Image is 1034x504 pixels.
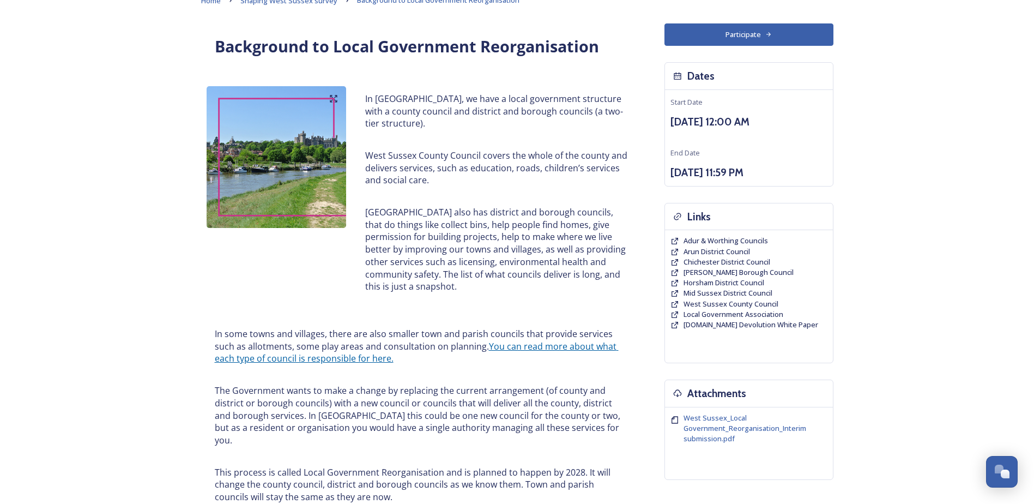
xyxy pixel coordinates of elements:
span: Horsham District Council [684,278,764,287]
a: Local Government Association [684,309,783,320]
p: West Sussex County Council covers the whole of the county and delivers services, such as educatio... [365,149,628,187]
button: Open Chat [986,456,1018,488]
a: Arun District Council [684,247,750,257]
a: You can read more about what each type of council is responsible for here. [215,340,619,365]
a: Adur & Worthing Councils [684,236,768,246]
a: Chichester District Council [684,257,770,267]
span: Start Date [670,97,703,107]
a: West Sussex County Council [684,299,778,309]
p: In some towns and villages, there are also smaller town and parish councils that provide services... [215,328,629,365]
span: [DOMAIN_NAME] Devolution White Paper [684,320,818,329]
p: In [GEOGRAPHIC_DATA], we have a local government structure with a county council and district and... [365,93,628,130]
a: [PERSON_NAME] Borough Council [684,267,794,278]
h3: Dates [687,68,715,84]
button: Participate [664,23,833,46]
span: Chichester District Council [684,257,770,267]
h3: Attachments [687,386,746,401]
span: West Sussex_Local Government_Reorganisation_Interim submission.pdf [684,413,806,443]
p: The Government wants to make a change by replacing the current arrangement (of county and distric... [215,385,629,447]
h3: [DATE] 11:59 PM [670,165,827,181]
span: Arun District Council [684,247,750,256]
a: Horsham District Council [684,278,764,288]
h3: [DATE] 12:00 AM [670,114,827,130]
span: End Date [670,148,700,158]
a: [DOMAIN_NAME] Devolution White Paper [684,320,818,330]
h3: Links [687,209,711,225]
strong: Background to Local Government Reorganisation [215,35,599,57]
span: Adur & Worthing Councils [684,236,768,245]
a: Mid Sussex District Council [684,288,772,298]
p: This process is called Local Government Reorganisation and is planned to happen by 2028. It will ... [215,466,629,503]
p: [GEOGRAPHIC_DATA] also has district and borough councils, that do things like collect bins, help ... [365,206,628,293]
span: West Sussex County Council [684,299,778,309]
